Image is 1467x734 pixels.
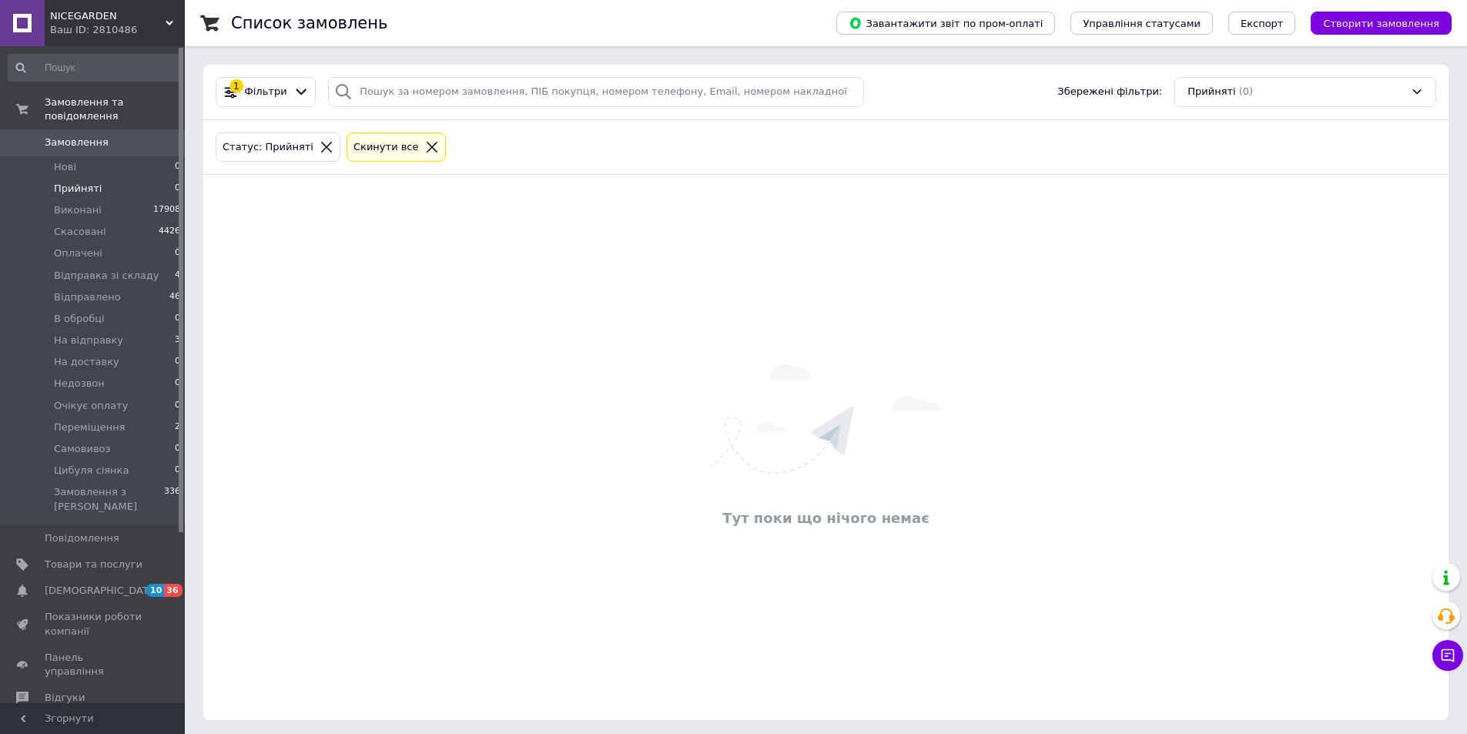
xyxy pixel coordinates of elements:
[54,355,119,369] span: На доставку
[836,12,1055,35] button: Завантажити звіт по пром-оплаті
[1432,640,1463,671] button: Чат з покупцем
[153,203,180,217] span: 17908
[245,85,287,99] span: Фільтри
[175,355,180,369] span: 0
[159,225,180,239] span: 4426
[175,442,180,456] span: 0
[54,160,76,174] span: Нові
[175,182,180,196] span: 0
[54,464,129,478] span: Цибуля сіянка
[175,464,180,478] span: 0
[54,246,102,260] span: Оплачені
[1057,85,1162,99] span: Збережені фільтри:
[175,312,180,326] span: 0
[50,9,166,23] span: NICEGARDEN
[1239,85,1253,97] span: (0)
[1083,18,1201,29] span: Управління статусами
[164,485,180,513] span: 336
[54,485,164,513] span: Замовлення з [PERSON_NAME]
[1241,18,1284,29] span: Експорт
[231,14,387,32] h1: Список замовлень
[54,421,126,434] span: Переміщення
[45,610,142,638] span: Показники роботи компанії
[45,136,109,149] span: Замовлення
[350,139,422,156] div: Cкинути все
[146,584,164,597] span: 10
[175,246,180,260] span: 0
[50,23,185,37] div: Ваш ID: 2810486
[45,691,85,705] span: Відгуки
[175,160,180,174] span: 0
[45,651,142,679] span: Панель управління
[54,333,123,347] span: На відправку
[328,77,864,107] input: Пошук за номером замовлення, ПІБ покупця, номером телефону, Email, номером накладної
[1228,12,1296,35] button: Експорт
[175,399,180,413] span: 0
[164,584,182,597] span: 36
[849,16,1043,30] span: Завантажити звіт по пром-оплаті
[1311,12,1452,35] button: Створити замовлення
[219,139,317,156] div: Статус: Прийняті
[1323,18,1439,29] span: Створити замовлення
[175,421,180,434] span: 2
[45,558,142,571] span: Товари та послуги
[45,584,159,598] span: [DEMOGRAPHIC_DATA]
[211,508,1441,528] div: Тут поки що нічого немає
[8,54,182,82] input: Пошук
[169,290,180,304] span: 46
[1187,85,1235,99] span: Прийняті
[175,269,180,283] span: 4
[175,333,180,347] span: 3
[54,182,102,196] span: Прийняті
[1295,17,1452,28] a: Створити замовлення
[54,377,105,390] span: Недозвон
[54,269,159,283] span: Відправка зі складу
[54,290,121,304] span: Відправлено
[45,531,119,545] span: Повідомлення
[54,442,110,456] span: Самовивоз
[54,203,102,217] span: Виконані
[54,399,128,413] span: Очікує оплату
[229,79,243,93] div: 1
[45,96,185,123] span: Замовлення та повідомлення
[54,225,106,239] span: Скасовані
[175,377,180,390] span: 0
[1070,12,1213,35] button: Управління статусами
[54,312,105,326] span: В обробці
